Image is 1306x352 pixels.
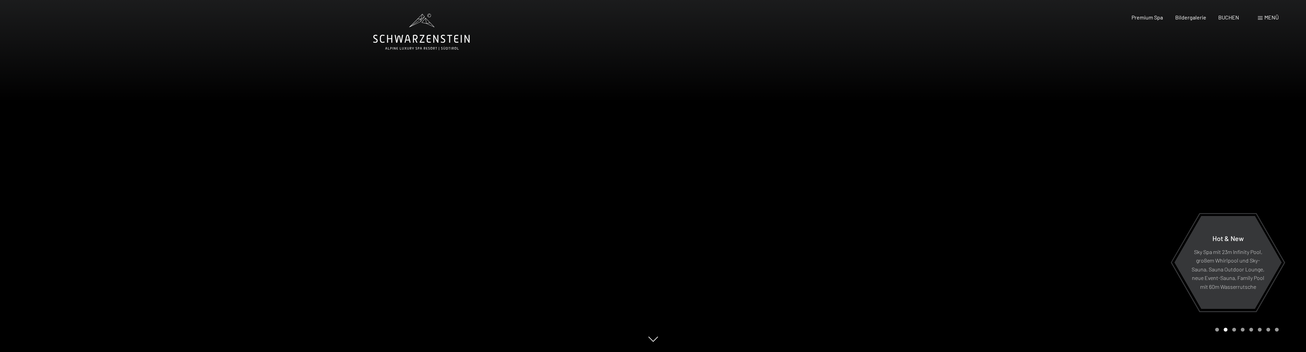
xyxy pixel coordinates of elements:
div: Carousel Page 8 [1275,328,1279,332]
a: BUCHEN [1218,14,1239,20]
div: Carousel Page 2 (Current Slide) [1224,328,1227,332]
div: Carousel Page 7 [1266,328,1270,332]
div: Carousel Pagination [1213,328,1279,332]
div: Carousel Page 4 [1241,328,1245,332]
a: Premium Spa [1132,14,1163,20]
p: Sky Spa mit 23m Infinity Pool, großem Whirlpool und Sky-Sauna, Sauna Outdoor Lounge, neue Event-S... [1191,247,1265,291]
a: Bildergalerie [1175,14,1206,20]
span: Menü [1264,14,1279,20]
span: Hot & New [1212,234,1244,242]
a: Hot & New Sky Spa mit 23m Infinity Pool, großem Whirlpool und Sky-Sauna, Sauna Outdoor Lounge, ne... [1174,215,1282,309]
div: Carousel Page 5 [1249,328,1253,332]
div: Carousel Page 1 [1215,328,1219,332]
div: Carousel Page 3 [1232,328,1236,332]
div: Carousel Page 6 [1258,328,1262,332]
